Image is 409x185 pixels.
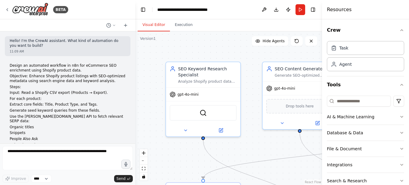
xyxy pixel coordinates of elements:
img: Logo [12,3,48,16]
p: Use the [PERSON_NAME][DOMAIN_NAME] API to fetch relevant SERP data: [10,114,126,124]
span: Drop tools here [286,103,314,109]
g: Edge from cf92db6c-c5b1-4a6f-9f9e-0d1adde827c1 to c01b6c8b-f070-48c1-8cd3-a9182a180b38 [200,134,399,179]
button: Switch to previous chat [104,22,118,29]
p: People Also Ask [10,137,126,142]
button: zoom in [140,149,148,157]
span: Send [117,176,126,181]
span: Hide Agents [263,39,285,43]
div: Task [339,45,348,51]
p: Steps: [10,85,126,90]
div: Crew [327,39,404,76]
p: Related searches [10,143,126,148]
h4: Resources [327,6,352,13]
button: Tools [327,76,404,93]
img: SerperDevTool [200,109,207,116]
div: Version 1 [140,36,156,41]
a: React Flow attribution [305,180,321,184]
button: Hide Agents [252,36,288,46]
p: Design an automated workflow in n8n for eCommerce SEO enrichment using Shopify product data. [10,63,126,73]
div: 11:09 AM [10,49,126,54]
button: File & Document [327,141,404,157]
p: Organic titles [10,125,126,130]
p: For each product: [10,97,126,101]
p: Hello! I'm the CrewAI assistant. What kind of automation do you want to build? [10,39,126,48]
div: SEO Content Generator [275,66,333,72]
nav: breadcrumb [157,7,208,13]
div: Generate SEO-optimized content for Shopify products including titles, meta descriptions, URL hand... [275,73,333,78]
div: SEO Keyword Research Specialist [178,66,237,78]
button: AI & Machine Learning [327,109,404,125]
p: Objective: Enhance Shopify product listings with SEO-optimized metadata using search engine data ... [10,74,126,83]
button: Send [114,175,133,182]
p: Input: Read a Shopify CSV export (Products → Export). [10,91,126,95]
button: Crew [327,22,404,39]
button: toggle interactivity [140,173,148,180]
p: Generate seed keyword queries from these fields. [10,108,126,113]
p: Extract core fields: Title, Product Type, and Tags. [10,102,126,107]
button: Click to speak your automation idea [121,160,130,169]
span: gpt-4o-mini [274,86,295,91]
button: zoom out [140,157,148,165]
button: fit view [140,165,148,173]
div: Agent [339,61,352,67]
button: Open in side panel [300,120,334,127]
div: Analyze Shopify product data and conduct comprehensive keyword research using search engine data ... [178,79,237,84]
div: BETA [53,6,68,13]
button: Hide right sidebar [309,5,317,14]
button: Visual Editor [138,19,170,31]
span: gpt-4o-mini [177,92,199,97]
span: Improve [11,176,26,181]
button: Database & Data [327,125,404,141]
div: SEO Content GeneratorGenerate SEO-optimized content for Shopify products including titles, meta d... [262,62,337,130]
button: Open in side panel [204,127,238,134]
div: SEO Keyword Research SpecialistAnalyze Shopify product data and conduct comprehensive keyword res... [165,62,241,137]
p: Snippets [10,131,126,136]
button: Improve [2,175,29,183]
button: Integrations [327,157,404,173]
button: Hide left sidebar [139,5,147,14]
button: Start a new chat [121,22,130,29]
div: React Flow controls [140,149,148,180]
button: Execution [170,19,197,31]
